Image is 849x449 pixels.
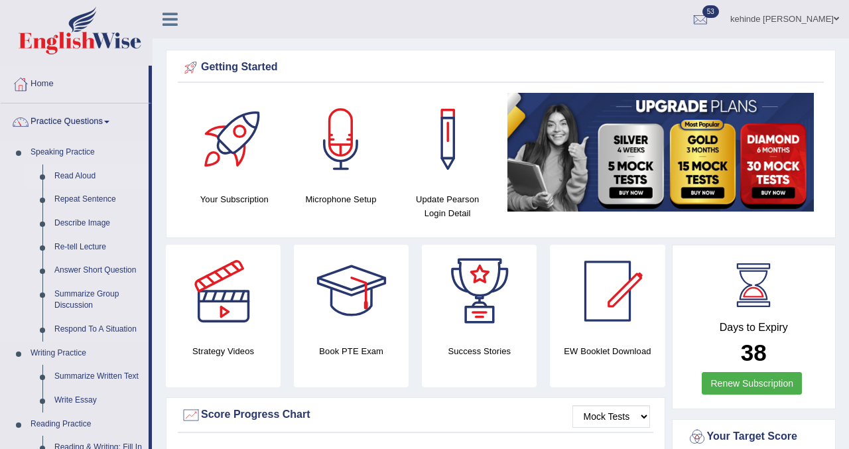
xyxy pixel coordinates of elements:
a: Speaking Practice [25,141,149,164]
a: Write Essay [48,389,149,413]
a: Reading Practice [25,413,149,436]
a: Home [1,66,149,99]
a: Respond To A Situation [48,318,149,342]
b: 38 [741,340,767,365]
h4: Book PTE Exam [294,344,409,358]
h4: Success Stories [422,344,537,358]
h4: Update Pearson Login Detail [401,192,494,220]
a: Repeat Sentence [48,188,149,212]
a: Answer Short Question [48,259,149,283]
a: Practice Questions [1,103,149,137]
a: Re-tell Lecture [48,235,149,259]
a: Summarize Written Text [48,365,149,389]
a: Renew Subscription [702,372,802,395]
div: Score Progress Chart [181,405,650,425]
div: Your Target Score [687,427,821,447]
img: small5.jpg [507,93,814,212]
a: Writing Practice [25,342,149,365]
h4: Your Subscription [188,192,281,206]
a: Summarize Group Discussion [48,283,149,318]
h4: Days to Expiry [687,322,821,334]
h4: EW Booklet Download [550,344,665,358]
span: 53 [702,5,719,18]
h4: Strategy Videos [166,344,281,358]
a: Describe Image [48,212,149,235]
div: Getting Started [181,58,820,78]
h4: Microphone Setup [294,192,388,206]
a: Read Aloud [48,164,149,188]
